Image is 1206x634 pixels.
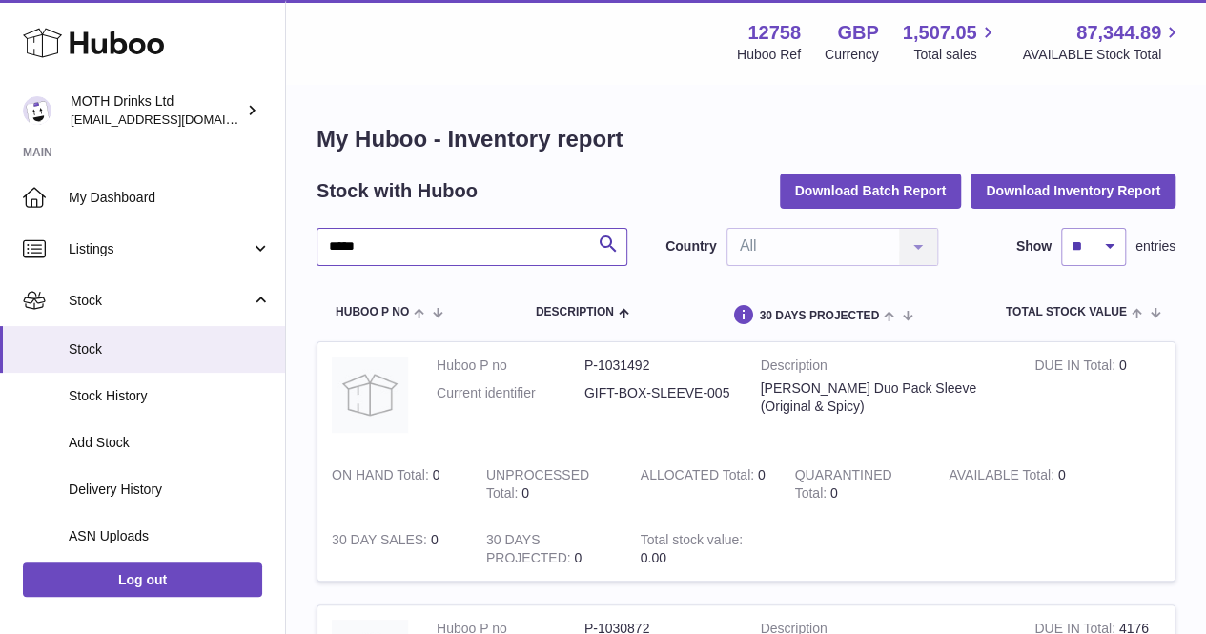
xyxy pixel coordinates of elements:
dt: Huboo P no [437,357,584,375]
span: Stock [69,292,251,310]
div: Huboo Ref [737,46,801,64]
h1: My Huboo - Inventory report [317,124,1175,154]
span: 0 [830,485,838,501]
td: 0 [1020,342,1175,452]
div: [PERSON_NAME] Duo Pack Sleeve (Original & Spicy) [761,379,1007,416]
h2: Stock with Huboo [317,178,478,204]
strong: 30 DAY SALES [332,532,431,552]
strong: AVAILABLE Total [949,467,1057,487]
span: ASN Uploads [69,527,271,545]
td: 0 [626,452,781,517]
label: Country [665,237,717,256]
strong: ALLOCATED Total [641,467,758,487]
span: Listings [69,240,251,258]
span: 0.00 [641,550,666,565]
dd: GIFT-BOX-SLEEVE-005 [584,384,732,402]
span: Add Stock [69,434,271,452]
td: 0 [317,517,472,582]
span: Description [536,306,614,318]
button: Download Inventory Report [971,174,1175,208]
div: MOTH Drinks Ltd [71,92,242,129]
strong: Description [761,357,1007,379]
td: 0 [472,452,626,517]
span: Delivery History [69,481,271,499]
strong: GBP [837,20,878,46]
strong: Total stock value [641,532,743,552]
div: Currency [825,46,879,64]
label: Show [1016,237,1052,256]
a: 1,507.05 Total sales [903,20,999,64]
span: Stock [69,340,271,358]
span: 30 DAYS PROJECTED [759,310,879,322]
strong: ON HAND Total [332,467,433,487]
strong: QUARANTINED Total [794,467,891,505]
span: 1,507.05 [903,20,977,46]
strong: 30 DAYS PROJECTED [486,532,575,570]
strong: 12758 [747,20,801,46]
span: Huboo P no [336,306,409,318]
span: Total stock value [1006,306,1127,318]
span: [EMAIL_ADDRESS][DOMAIN_NAME] [71,112,280,127]
td: 0 [934,452,1089,517]
span: AVAILABLE Stock Total [1022,46,1183,64]
span: entries [1135,237,1175,256]
img: orders@mothdrinks.com [23,96,51,125]
span: Stock History [69,387,271,405]
a: 87,344.89 AVAILABLE Stock Total [1022,20,1183,64]
td: 0 [472,517,626,582]
span: Total sales [913,46,998,64]
strong: DUE IN Total [1034,358,1118,378]
span: My Dashboard [69,189,271,207]
img: product image [332,357,408,433]
a: Log out [23,562,262,597]
dd: P-1031492 [584,357,732,375]
dt: Current identifier [437,384,584,402]
span: 87,344.89 [1076,20,1161,46]
td: 0 [317,452,472,517]
strong: UNPROCESSED Total [486,467,589,505]
button: Download Batch Report [780,174,962,208]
